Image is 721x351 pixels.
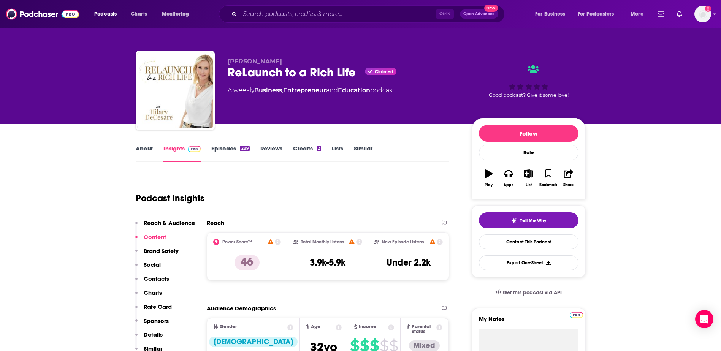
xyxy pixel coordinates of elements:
[310,257,345,268] h3: 3.9k-5.9k
[570,311,583,318] a: Pro website
[570,312,583,318] img: Podchaser Pro
[479,255,578,270] button: Export One-Sheet
[131,9,147,19] span: Charts
[311,324,320,329] span: Age
[518,164,538,192] button: List
[511,218,517,224] img: tell me why sparkle
[6,7,79,21] img: Podchaser - Follow, Share and Rate Podcasts
[436,9,454,19] span: Ctrl K
[228,86,395,95] div: A weekly podcast
[188,146,201,152] img: Podchaser Pro
[359,324,376,329] span: Income
[135,247,179,261] button: Brand Safety
[137,52,213,128] img: ReLaunch to a Rich Life
[207,305,276,312] h2: Audience Demographics
[479,145,578,160] div: Rate
[694,6,711,22] span: Logged in as Maria.Tullin
[135,261,161,275] button: Social
[260,145,282,162] a: Reviews
[479,125,578,142] button: Follow
[479,212,578,228] button: tell me why sparkleTell Me Why
[317,146,321,151] div: 2
[673,8,685,21] a: Show notifications dropdown
[695,310,713,328] div: Open Intercom Messenger
[144,275,169,282] p: Contacts
[409,340,440,351] div: Mixed
[326,87,338,94] span: and
[625,8,653,20] button: open menu
[479,164,499,192] button: Play
[375,70,393,74] span: Claimed
[135,289,162,303] button: Charts
[332,145,343,162] a: Lists
[338,87,370,94] a: Education
[220,324,237,329] span: Gender
[211,145,249,162] a: Episodes289
[282,87,283,94] span: ,
[144,233,166,240] p: Content
[144,331,163,338] p: Details
[126,8,152,20] a: Charts
[283,87,326,94] a: Entrepreneur
[460,9,498,19] button: Open AdvancedNew
[135,331,163,345] button: Details
[144,247,179,255] p: Brand Safety
[222,239,252,245] h2: Power Score™
[157,8,199,20] button: open menu
[135,317,169,331] button: Sponsors
[94,9,117,19] span: Podcasts
[694,6,711,22] button: Show profile menu
[463,12,495,16] span: Open Advanced
[485,183,493,187] div: Play
[631,9,643,19] span: More
[136,145,153,162] a: About
[235,255,260,270] p: 46
[503,289,562,296] span: Get this podcast via API
[530,8,575,20] button: open menu
[563,183,574,187] div: Share
[694,6,711,22] img: User Profile
[558,164,578,192] button: Share
[240,8,436,20] input: Search podcasts, credits, & more...
[163,145,201,162] a: InsightsPodchaser Pro
[520,218,546,224] span: Tell Me Why
[89,8,127,20] button: open menu
[144,261,161,268] p: Social
[387,257,431,268] h3: Under 2.2k
[226,5,512,23] div: Search podcasts, credits, & more...
[135,303,172,317] button: Rate Card
[412,324,435,334] span: Parental Status
[499,164,518,192] button: Apps
[484,5,498,12] span: New
[573,8,625,20] button: open menu
[162,9,189,19] span: Monitoring
[144,219,195,226] p: Reach & Audience
[539,183,557,187] div: Bookmark
[144,317,169,324] p: Sponsors
[504,183,513,187] div: Apps
[578,9,614,19] span: For Podcasters
[489,92,569,98] span: Good podcast? Give it some love!
[479,315,578,329] label: My Notes
[207,219,224,226] h2: Reach
[472,58,586,105] div: Good podcast? Give it some love!
[144,303,172,310] p: Rate Card
[135,219,195,233] button: Reach & Audience
[293,145,321,162] a: Credits2
[382,239,424,245] h2: New Episode Listens
[539,164,558,192] button: Bookmark
[228,58,282,65] span: [PERSON_NAME]
[526,183,532,187] div: List
[654,8,667,21] a: Show notifications dropdown
[135,275,169,289] button: Contacts
[135,233,166,247] button: Content
[209,337,298,347] div: [DEMOGRAPHIC_DATA]
[489,283,568,302] a: Get this podcast via API
[240,146,249,151] div: 289
[301,239,344,245] h2: Total Monthly Listens
[144,289,162,296] p: Charts
[479,234,578,249] a: Contact This Podcast
[136,193,204,204] h1: Podcast Insights
[705,6,711,12] svg: Add a profile image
